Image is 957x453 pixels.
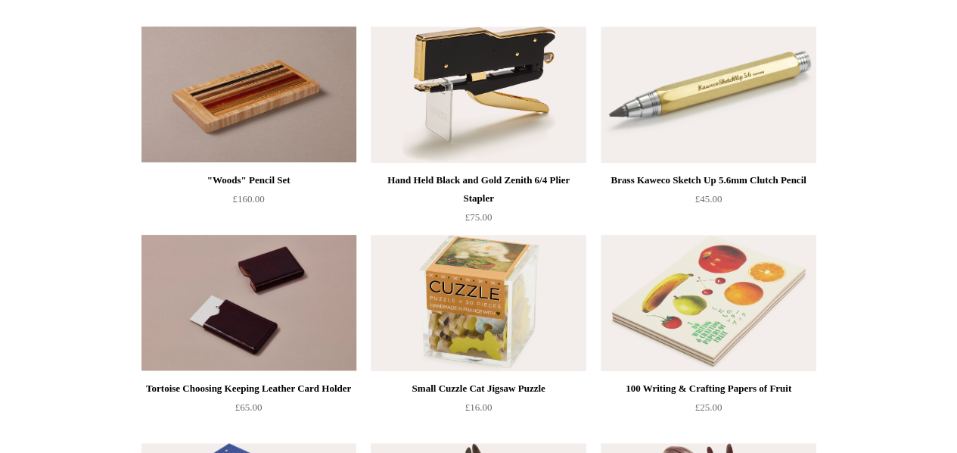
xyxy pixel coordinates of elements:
a: Hand Held Black and Gold Zenith 6/4 Plier Stapler Hand Held Black and Gold Zenith 6/4 Plier Stapler [371,27,586,163]
a: Small Cuzzle Cat Jigsaw Puzzle £16.00 [371,380,586,442]
a: Brass Kaweco Sketch Up 5.6mm Clutch Pencil Brass Kaweco Sketch Up 5.6mm Clutch Pencil [601,27,816,163]
span: £75.00 [465,211,492,223]
div: 100 Writing & Crafting Papers of Fruit [604,380,812,398]
span: £65.00 [235,401,263,413]
a: Small Cuzzle Cat Jigsaw Puzzle Small Cuzzle Cat Jigsaw Puzzle [371,235,586,371]
div: Tortoise Choosing Keeping Leather Card Holder [145,380,353,398]
div: Hand Held Black and Gold Zenith 6/4 Plier Stapler [374,171,582,208]
span: £25.00 [695,401,722,413]
img: 100 Writing & Crafting Papers of Fruit [601,235,816,371]
a: 100 Writing & Crafting Papers of Fruit £25.00 [601,380,816,442]
span: £45.00 [695,193,722,205]
div: Brass Kaweco Sketch Up 5.6mm Clutch Pencil [604,171,812,189]
a: "Woods" Pencil Set £160.00 [141,171,356,233]
div: Small Cuzzle Cat Jigsaw Puzzle [374,380,582,398]
img: Small Cuzzle Cat Jigsaw Puzzle [371,235,586,371]
img: Brass Kaweco Sketch Up 5.6mm Clutch Pencil [601,27,816,163]
span: £16.00 [465,401,492,413]
a: Hand Held Black and Gold Zenith 6/4 Plier Stapler £75.00 [371,171,586,233]
img: "Woods" Pencil Set [141,27,356,163]
a: Tortoise Choosing Keeping Leather Card Holder Tortoise Choosing Keeping Leather Card Holder [141,235,356,371]
a: "Woods" Pencil Set "Woods" Pencil Set [141,27,356,163]
a: Brass Kaweco Sketch Up 5.6mm Clutch Pencil £45.00 [601,171,816,233]
img: Hand Held Black and Gold Zenith 6/4 Plier Stapler [371,27,586,163]
span: £160.00 [232,193,264,205]
div: "Woods" Pencil Set [145,171,353,189]
a: 100 Writing & Crafting Papers of Fruit 100 Writing & Crafting Papers of Fruit [601,235,816,371]
img: Tortoise Choosing Keeping Leather Card Holder [141,235,356,371]
a: Tortoise Choosing Keeping Leather Card Holder £65.00 [141,380,356,442]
